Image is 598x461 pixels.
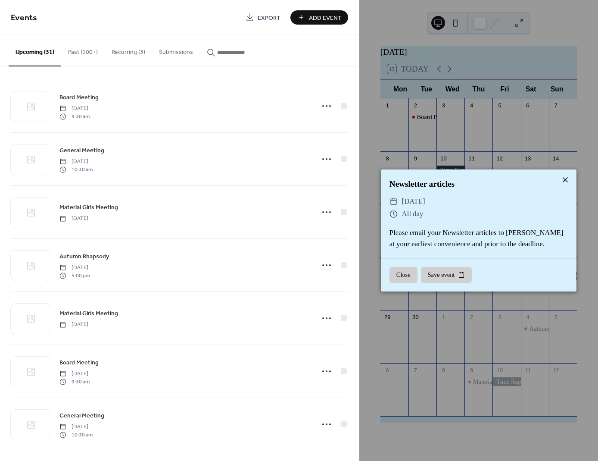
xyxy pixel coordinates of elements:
[59,264,90,272] span: [DATE]
[152,35,200,66] button: Submissions
[59,272,90,279] span: 5:00 pm
[389,267,417,283] button: Close
[59,146,104,155] span: General Meeting
[105,35,152,66] button: Recurring (3)
[59,308,118,318] a: Material Girls Meeting
[239,10,287,25] a: Export
[381,178,576,191] div: Newsletter articles
[59,113,90,120] span: 9:30 am
[59,321,88,329] span: [DATE]
[389,208,398,220] div: ​
[11,9,37,26] span: Events
[61,35,105,66] button: Past (100+)
[59,309,118,318] span: Material Girls Meeting
[59,215,88,223] span: [DATE]
[59,358,99,367] span: Board Meeting
[59,202,118,212] a: Material Girls Meeting
[59,158,93,166] span: [DATE]
[59,105,90,113] span: [DATE]
[59,251,109,261] a: Autumn Rhapsody
[9,35,61,66] button: Upcoming (31)
[59,93,99,102] span: Board Meeting
[59,145,104,155] a: General Meeting
[59,411,104,420] a: General Meeting
[381,227,576,249] div: Please email your Newsletter articles to [PERSON_NAME] at your earliest convenience and prior to ...
[59,358,99,367] a: Board Meeting
[59,423,93,431] span: [DATE]
[258,13,280,22] span: Export
[309,13,342,22] span: Add Event
[59,166,93,173] span: 10:30 am
[402,208,424,220] span: All day
[59,411,104,420] span: General Meeting
[290,10,348,25] button: Add Event
[59,92,99,102] a: Board Meeting
[59,378,90,386] span: 9:30 am
[59,431,93,439] span: 10:30 am
[59,203,118,212] span: Material Girls Meeting
[421,267,472,283] button: Save event
[59,252,109,261] span: Autumn Rhapsody
[402,195,425,208] span: [DATE]
[389,195,398,208] div: ​
[59,370,90,378] span: [DATE]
